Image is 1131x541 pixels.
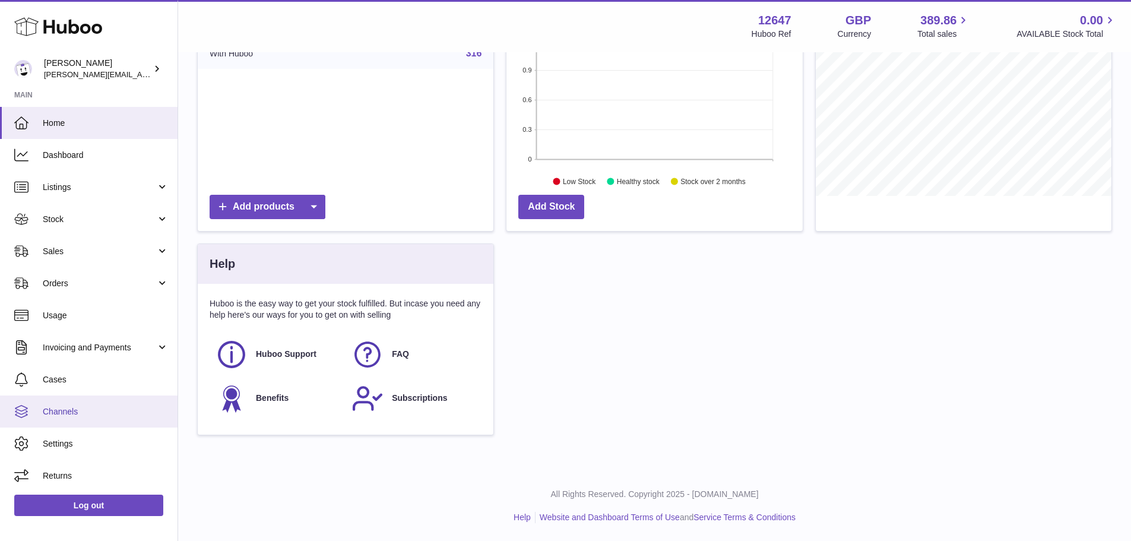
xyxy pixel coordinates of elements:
a: Benefits [216,382,340,415]
span: 389.86 [920,12,956,29]
span: Invoicing and Payments [43,342,156,353]
a: Huboo Support [216,338,340,371]
span: Home [43,118,169,129]
span: AVAILABLE Stock Total [1016,29,1117,40]
li: and [536,512,796,523]
span: Listings [43,182,156,193]
a: Service Terms & Conditions [693,512,796,522]
p: All Rights Reserved. Copyright 2025 - [DOMAIN_NAME] [188,489,1122,500]
strong: 12647 [758,12,791,29]
td: With Huboo [198,38,354,69]
a: Website and Dashboard Terms of Use [540,512,680,522]
a: FAQ [351,338,476,371]
strong: GBP [845,12,871,29]
a: Add products [210,195,325,219]
span: Usage [43,310,169,321]
span: Stock [43,214,156,225]
span: FAQ [392,349,409,360]
span: Total sales [917,29,970,40]
a: Add Stock [518,195,584,219]
span: Cases [43,374,169,385]
span: [PERSON_NAME][EMAIL_ADDRESS][PERSON_NAME][DOMAIN_NAME] [44,69,302,79]
p: Huboo is the easy way to get your stock fulfilled. But incase you need any help here's our ways f... [210,298,481,321]
div: [PERSON_NAME] [44,58,151,80]
a: 316 [466,48,482,58]
text: Low Stock [563,178,596,186]
text: 0.3 [523,126,532,133]
a: Subscriptions [351,382,476,415]
span: Settings [43,438,169,450]
span: Benefits [256,393,289,404]
text: Stock over 2 months [681,178,746,186]
span: Orders [43,278,156,289]
span: 0.00 [1080,12,1103,29]
a: Log out [14,495,163,516]
span: Channels [43,406,169,417]
span: Returns [43,470,169,482]
h3: Help [210,256,235,272]
a: 0.00 AVAILABLE Stock Total [1016,12,1117,40]
span: Sales [43,246,156,257]
div: Huboo Ref [752,29,791,40]
span: Huboo Support [256,349,316,360]
text: Healthy stock [617,178,660,186]
span: Subscriptions [392,393,447,404]
text: 0.9 [523,67,532,74]
a: Help [514,512,531,522]
img: peter@pinter.co.uk [14,60,32,78]
a: 389.86 Total sales [917,12,970,40]
span: Dashboard [43,150,169,161]
text: 0 [528,156,532,163]
div: Currency [838,29,872,40]
text: 0.6 [523,96,532,103]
